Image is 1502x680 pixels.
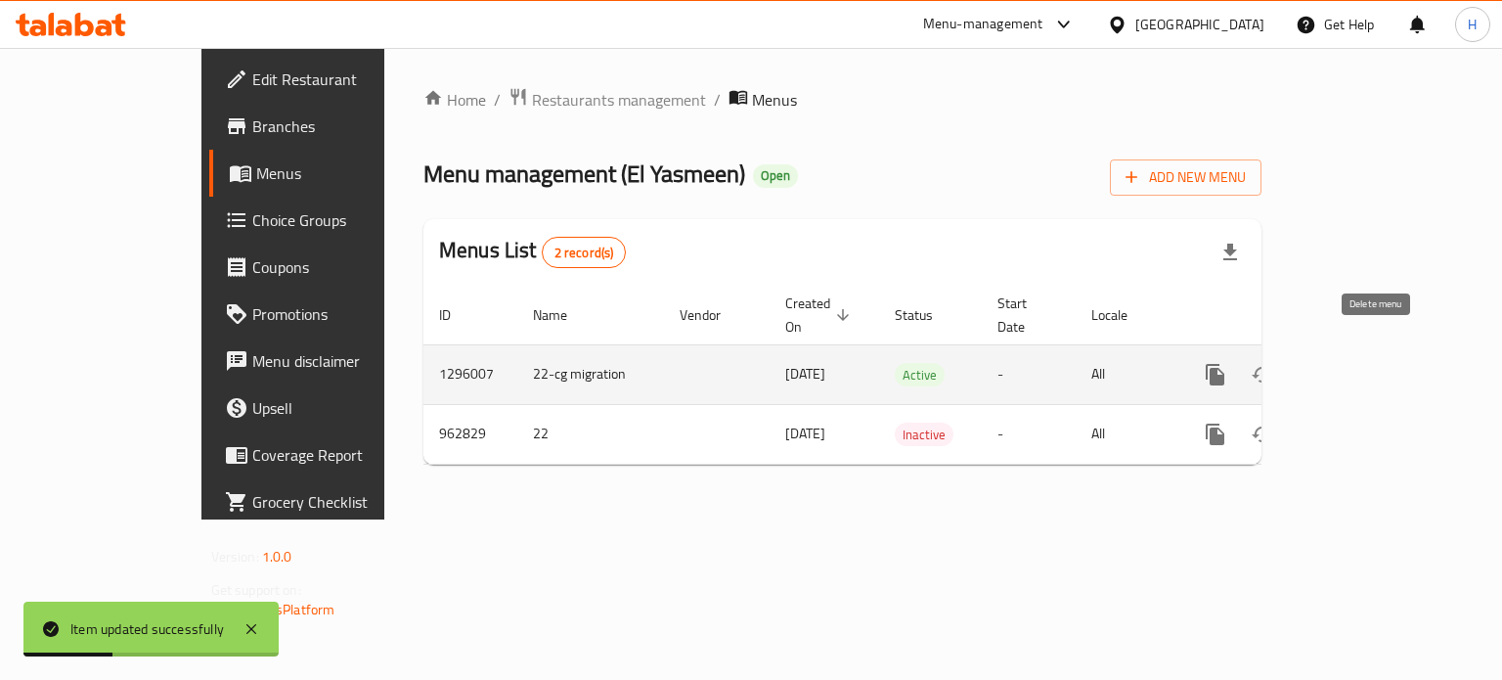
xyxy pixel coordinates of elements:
[209,150,453,197] a: Menus
[1076,344,1176,404] td: All
[714,88,721,112] li: /
[1126,165,1246,190] span: Add New Menu
[895,364,945,386] span: Active
[532,88,706,112] span: Restaurants management
[517,404,664,464] td: 22
[895,363,945,386] div: Active
[252,396,437,420] span: Upsell
[982,344,1076,404] td: -
[209,56,453,103] a: Edit Restaurant
[1468,14,1477,35] span: H
[542,237,627,268] div: Total records count
[533,303,593,327] span: Name
[517,344,664,404] td: 22-cg migration
[211,544,259,569] span: Version:
[1192,411,1239,458] button: more
[252,490,437,514] span: Grocery Checklist
[1110,159,1261,196] button: Add New Menu
[997,292,1052,339] span: Start Date
[252,255,437,279] span: Coupons
[1135,14,1264,35] div: [GEOGRAPHIC_DATA]
[1239,351,1286,398] button: Change Status
[423,152,745,196] span: Menu management ( El Yasmeen )
[252,68,437,91] span: Edit Restaurant
[209,197,453,244] a: Choice Groups
[1091,303,1153,327] span: Locale
[209,431,453,478] a: Coverage Report
[70,618,224,640] div: Item updated successfully
[785,292,856,339] span: Created On
[252,114,437,138] span: Branches
[209,385,453,431] a: Upsell
[439,303,476,327] span: ID
[494,88,501,112] li: /
[680,303,746,327] span: Vendor
[211,577,301,603] span: Get support on:
[753,164,798,188] div: Open
[895,423,953,446] div: Inactive
[209,478,453,525] a: Grocery Checklist
[209,244,453,291] a: Coupons
[211,597,335,622] a: Support.OpsPlatform
[423,344,517,404] td: 1296007
[439,236,626,268] h2: Menus List
[209,103,453,150] a: Branches
[895,303,958,327] span: Status
[752,88,797,112] span: Menus
[895,424,953,446] span: Inactive
[543,244,626,262] span: 2 record(s)
[923,13,1043,36] div: Menu-management
[252,208,437,232] span: Choice Groups
[423,87,1261,113] nav: breadcrumb
[252,349,437,373] span: Menu disclaimer
[209,291,453,338] a: Promotions
[252,443,437,467] span: Coverage Report
[1239,411,1286,458] button: Change Status
[1207,229,1254,276] div: Export file
[1176,286,1395,345] th: Actions
[256,161,437,185] span: Menus
[508,87,706,113] a: Restaurants management
[785,361,825,386] span: [DATE]
[1192,351,1239,398] button: more
[785,421,825,446] span: [DATE]
[982,404,1076,464] td: -
[753,167,798,184] span: Open
[423,286,1395,465] table: enhanced table
[423,404,517,464] td: 962829
[252,302,437,326] span: Promotions
[262,544,292,569] span: 1.0.0
[423,88,486,112] a: Home
[209,338,453,385] a: Menu disclaimer
[1076,404,1176,464] td: All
